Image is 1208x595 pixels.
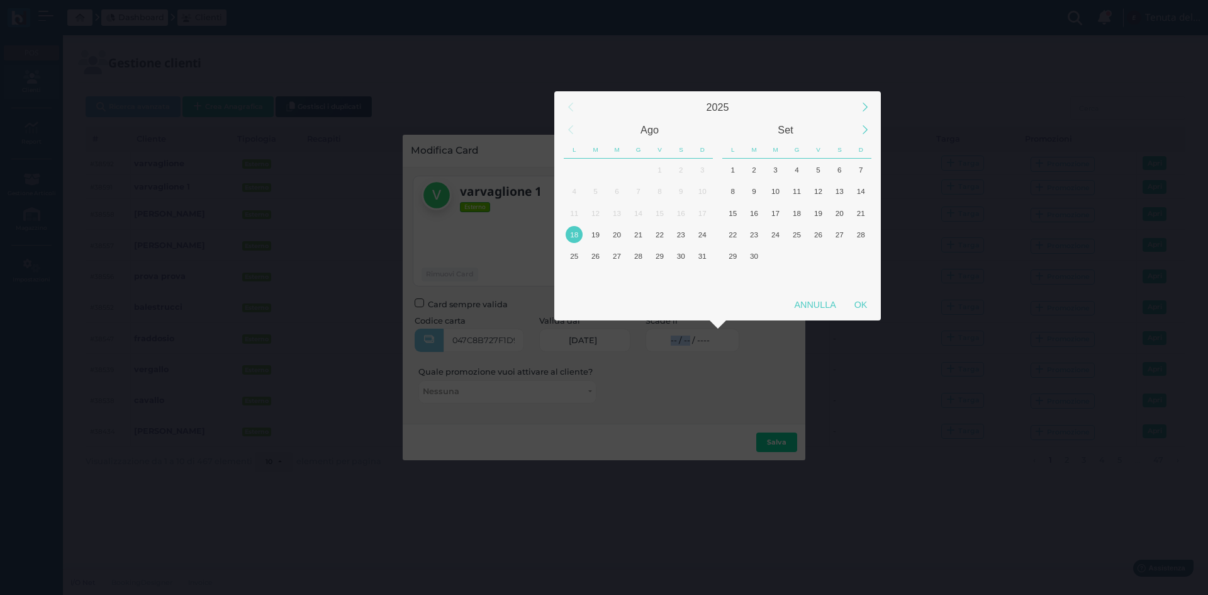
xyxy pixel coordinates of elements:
[746,183,763,200] div: 9
[807,267,829,288] div: Venerdì, Ottobre 10
[649,267,670,288] div: Venerdì, Settembre 5
[585,159,607,180] div: Martedì, Luglio 29
[831,205,848,222] div: 20
[694,205,711,222] div: 17
[557,94,584,121] div: Previous Year
[744,181,765,202] div: Martedì, Settembre 9
[786,224,808,245] div: Giovedì, Settembre 25
[608,247,625,264] div: 27
[673,183,690,200] div: 9
[850,224,871,245] div: Domenica, Settembre 28
[788,183,805,200] div: 11
[807,202,829,224] div: Venerdì, Settembre 19
[744,224,765,245] div: Martedì, Settembre 23
[587,247,604,264] div: 26
[670,202,691,224] div: Sabato, Agosto 16
[628,246,649,267] div: Giovedì, Agosto 28
[810,226,827,243] div: 26
[853,183,870,200] div: 14
[630,205,647,222] div: 14
[587,226,604,243] div: 19
[694,226,711,243] div: 24
[585,267,607,288] div: Martedì, Settembre 2
[722,141,744,159] div: Lunedì
[670,224,691,245] div: Sabato, Agosto 23
[691,246,713,267] div: Domenica, Agosto 31
[649,159,670,180] div: Venerdì, Agosto 1
[829,181,850,202] div: Sabato, Settembre 13
[851,116,878,144] div: Next Month
[585,181,607,202] div: Martedì, Agosto 5
[850,246,871,267] div: Domenica, Ottobre 5
[651,183,668,200] div: 8
[649,141,671,159] div: Venerdì
[628,181,649,202] div: Giovedì, Agosto 7
[850,141,871,159] div: Domenica
[829,267,850,288] div: Sabato, Ottobre 11
[670,246,691,267] div: Sabato, Agosto 30
[829,202,850,224] div: Sabato, Settembre 20
[607,141,628,159] div: Mercoledì
[831,183,848,200] div: 13
[564,202,585,224] div: Lunedì, Agosto 11
[722,159,744,180] div: Lunedì, Settembre 1
[585,141,607,159] div: Martedì
[585,202,607,224] div: Martedì, Agosto 12
[851,94,878,121] div: Next Year
[628,159,649,180] div: Giovedì, Luglio 31
[810,161,827,178] div: 5
[744,246,765,267] div: Martedì, Settembre 30
[607,267,628,288] div: Mercoledì, Settembre 3
[587,183,604,200] div: 5
[673,205,690,222] div: 16
[607,202,628,224] div: Mercoledì, Agosto 13
[628,224,649,245] div: Giovedì, Agosto 21
[765,267,786,288] div: Mercoledì, Ottobre 8
[566,205,583,222] div: 11
[608,183,625,200] div: 6
[607,181,628,202] div: Mercoledì, Agosto 6
[585,246,607,267] div: Martedì, Agosto 26
[767,183,784,200] div: 10
[564,246,585,267] div: Lunedì, Agosto 25
[845,293,876,316] div: OK
[767,226,784,243] div: 24
[850,159,871,180] div: Domenica, Settembre 7
[691,202,713,224] div: Domenica, Agosto 17
[724,226,741,243] div: 22
[810,205,827,222] div: 19
[724,247,741,264] div: 29
[649,246,670,267] div: Venerdì, Agosto 29
[564,141,585,159] div: Lunedì
[765,224,786,245] div: Mercoledì, Settembre 24
[746,247,763,264] div: 30
[628,202,649,224] div: Giovedì, Agosto 14
[557,116,584,144] div: Previous Month
[788,205,805,222] div: 18
[673,247,690,264] div: 30
[722,181,744,202] div: Lunedì, Settembre 8
[691,267,713,288] div: Domenica, Settembre 7
[788,161,805,178] div: 4
[765,246,786,267] div: Mercoledì, Ottobre 1
[786,267,808,288] div: Giovedì, Ottobre 9
[853,226,870,243] div: 28
[564,181,585,202] div: Lunedì, Agosto 4
[786,181,808,202] div: Giovedì, Settembre 11
[649,224,670,245] div: Venerdì, Agosto 22
[585,224,607,245] div: Martedì, Agosto 19
[786,141,808,159] div: Giovedì
[587,205,604,222] div: 12
[718,118,854,141] div: Settembre
[608,205,625,222] div: 13
[853,205,870,222] div: 21
[744,267,765,288] div: Martedì, Ottobre 7
[37,10,83,20] span: Assistenza
[765,141,786,159] div: Mercoledì
[722,202,744,224] div: Lunedì, Settembre 15
[673,161,690,178] div: 2
[786,159,808,180] div: Giovedì, Settembre 4
[829,141,850,159] div: Sabato
[607,224,628,245] div: Mercoledì, Agosto 20
[746,205,763,222] div: 16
